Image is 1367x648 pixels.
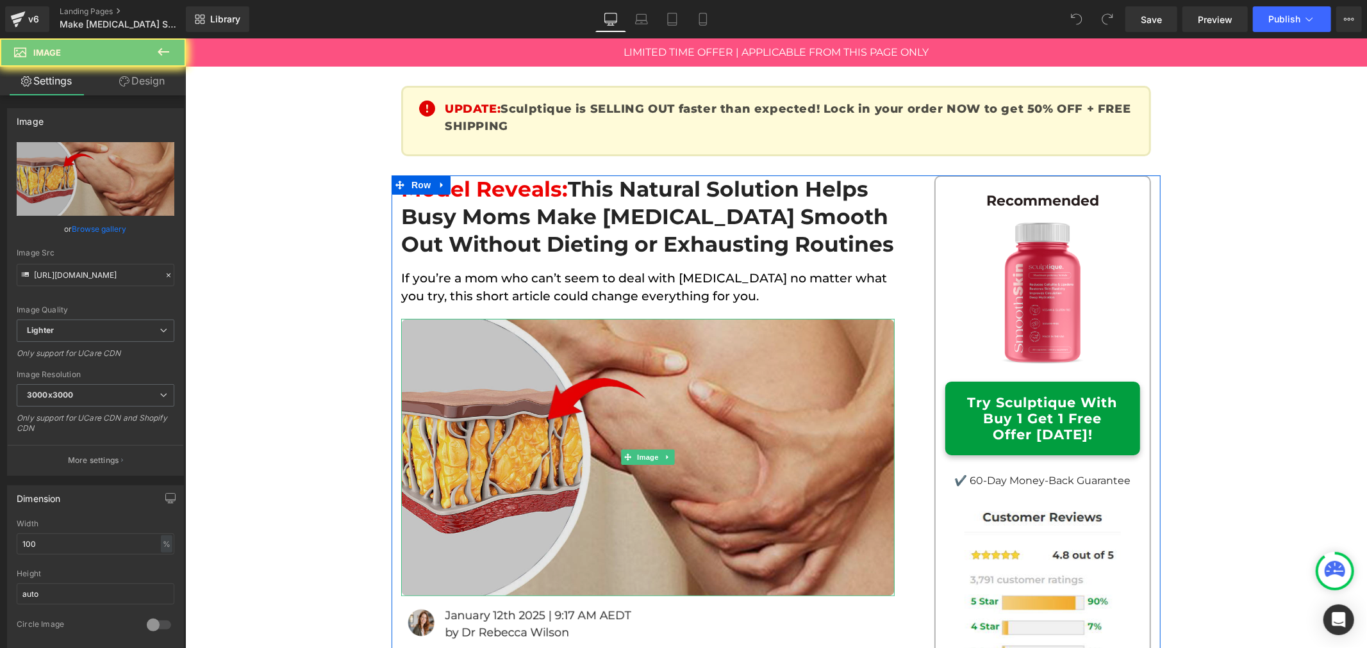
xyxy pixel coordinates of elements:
span: UPDATE: [260,63,315,77]
div: Width [17,519,174,528]
button: More [1336,6,1362,32]
p: More settings [68,455,119,466]
a: Preview [1182,6,1248,32]
input: auto [17,533,174,555]
div: or [17,222,174,236]
span: Save [1141,13,1162,26]
p: LIMITED TIME OFFER | APPLICABLE FROM THIS PAGE ONLY [216,6,966,22]
p: Sculptique is SELLING OUT faster than expected! Lock in your order NOW to get 50% OFF + FREE SHIP... [260,62,954,97]
a: Mobile [688,6,718,32]
h1: This Natural Solution Helps Busy Moms Make [MEDICAL_DATA] Smooth Out Without Dieting or Exhaustin... [216,137,709,220]
a: Expand / Collapse [249,137,265,156]
a: Landing Pages [60,6,207,17]
div: v6 [26,11,42,28]
div: Circle Image [17,619,134,633]
div: Height [17,569,174,578]
input: Link [17,264,174,286]
a: Design [95,67,188,95]
div: Open Intercom Messenger [1323,604,1354,635]
button: Redo [1095,6,1120,32]
a: v6 [5,6,49,32]
div: Dimension [17,486,61,504]
span: If you’re a mom who can’t seem to deal with [MEDICAL_DATA] no matter what you try, this short art... [216,232,702,266]
b: 3000x3000 [27,390,73,400]
span: Recommended [801,154,914,171]
a: Desktop [595,6,626,32]
input: auto [17,583,174,604]
span: Make [MEDICAL_DATA] Smooth | New Offer [60,19,183,29]
span: Row [223,137,249,156]
span: Image [33,47,61,58]
button: More settings [8,445,183,475]
span: Image [449,411,476,426]
a: Laptop [626,6,657,32]
button: Publish [1253,6,1331,32]
div: Only support for UCare CDN [17,348,174,367]
a: Browse gallery [72,218,127,240]
div: Image Quality [17,305,174,314]
span: Library [210,13,240,25]
a: Tablet [657,6,688,32]
div: Image Src [17,248,174,257]
span: Model Reveals: [216,138,383,163]
b: Lighter [27,325,54,335]
button: Undo [1064,6,1089,32]
span: Preview [1198,13,1232,26]
div: Image [17,109,44,127]
a: Expand / Collapse [476,411,490,426]
div: Image Resolution [17,370,174,379]
span: Publish [1268,14,1300,24]
p: ✔️ 60-Day Money-Back Guarantee [760,435,955,450]
div: % [161,535,172,553]
a: New Library [186,6,249,32]
div: Only support for UCare CDN and Shopify CDN [17,413,174,442]
a: Try Sculptique With Buy 1 Get 1 Free Offer [DATE]! [760,343,955,417]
